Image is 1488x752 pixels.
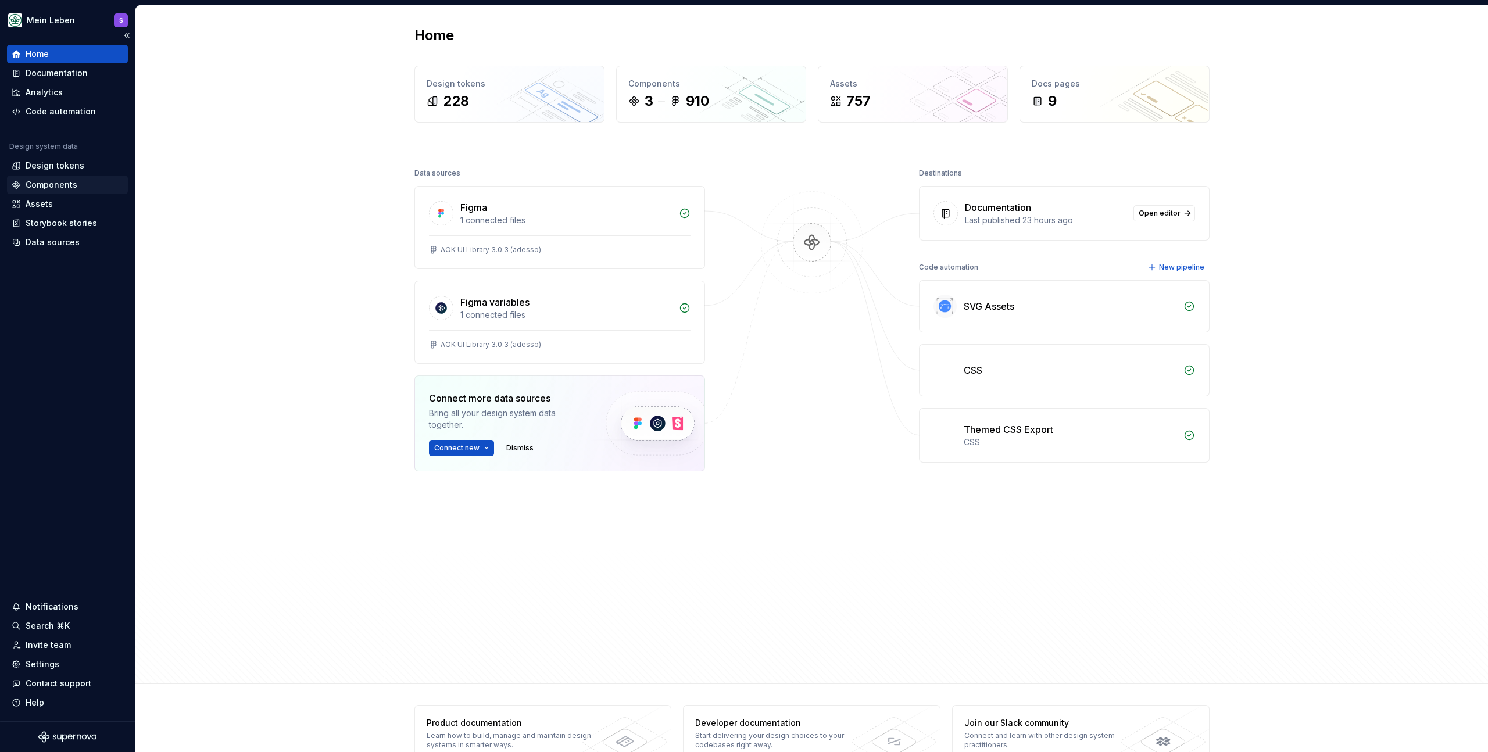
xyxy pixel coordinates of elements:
div: CSS [964,363,982,377]
div: Components [628,78,794,89]
button: Dismiss [501,440,539,456]
button: Notifications [7,597,128,616]
div: Join our Slack community [964,717,1133,729]
div: Code automation [919,259,978,275]
a: Docs pages9 [1020,66,1210,123]
div: Connect more data sources [429,391,586,405]
div: Search ⌘K [26,620,70,632]
div: Notifications [26,601,78,613]
a: Open editor [1133,205,1195,221]
div: 228 [443,92,469,110]
div: Destinations [919,165,962,181]
a: Assets [7,195,128,213]
span: Dismiss [506,443,534,453]
div: Components [26,179,77,191]
a: Analytics [7,83,128,102]
button: Mein LebenS [2,8,133,33]
a: Components [7,176,128,194]
a: Design tokens228 [414,66,604,123]
span: Connect new [434,443,480,453]
div: Code automation [26,106,96,117]
div: Connect and learn with other design system practitioners. [964,731,1133,750]
span: New pipeline [1159,263,1204,272]
div: Invite team [26,639,71,651]
button: Search ⌘K [7,617,128,635]
div: Data sources [414,165,460,181]
div: Themed CSS Export [964,422,1053,436]
h2: Home [414,26,454,45]
div: Storybook stories [26,217,97,229]
div: Design system data [9,142,78,151]
div: Documentation [26,67,88,79]
div: Analytics [26,87,63,98]
div: Bring all your design system data together. [429,407,586,431]
button: New pipeline [1144,259,1210,275]
div: 1 connected files [460,214,672,226]
a: Settings [7,655,128,674]
a: Data sources [7,233,128,252]
div: Home [26,48,49,60]
a: Documentation [7,64,128,83]
div: Settings [26,658,59,670]
div: Design tokens [26,160,84,171]
div: Documentation [965,200,1031,214]
span: Open editor [1139,209,1181,218]
a: Code automation [7,102,128,121]
a: Figma1 connected filesAOK UI Library 3.0.3 (adesso) [414,186,705,269]
div: Product documentation [427,717,596,729]
img: df5db9ef-aba0-4771-bf51-9763b7497661.png [8,13,22,27]
div: Docs pages [1032,78,1197,89]
div: Start delivering your design choices to your codebases right away. [695,731,864,750]
a: Invite team [7,636,128,654]
div: AOK UI Library 3.0.3 (adesso) [441,245,541,255]
div: 757 [846,92,871,110]
div: Figma variables [460,295,530,309]
div: S [119,16,123,25]
div: Assets [26,198,53,210]
div: Developer documentation [695,717,864,729]
div: Mein Leben [27,15,75,26]
div: Data sources [26,237,80,248]
div: Help [26,697,44,708]
div: CSS [964,436,1176,448]
a: Assets757 [818,66,1008,123]
a: Storybook stories [7,214,128,232]
div: SVG Assets [964,299,1014,313]
div: Last published 23 hours ago [965,214,1126,226]
button: Contact support [7,674,128,693]
a: Figma variables1 connected filesAOK UI Library 3.0.3 (adesso) [414,281,705,364]
div: 1 connected files [460,309,672,321]
button: Collapse sidebar [119,27,135,44]
div: Contact support [26,678,91,689]
div: Assets [830,78,996,89]
div: 9 [1048,92,1057,110]
button: Connect new [429,440,494,456]
button: Help [7,693,128,712]
div: 3 [645,92,653,110]
div: Figma [460,200,487,214]
div: Design tokens [427,78,592,89]
svg: Supernova Logo [38,731,96,743]
a: Design tokens [7,156,128,175]
a: Components3910 [616,66,806,123]
a: Home [7,45,128,63]
div: 910 [686,92,709,110]
div: AOK UI Library 3.0.3 (adesso) [441,340,541,349]
div: Learn how to build, manage and maintain design systems in smarter ways. [427,731,596,750]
